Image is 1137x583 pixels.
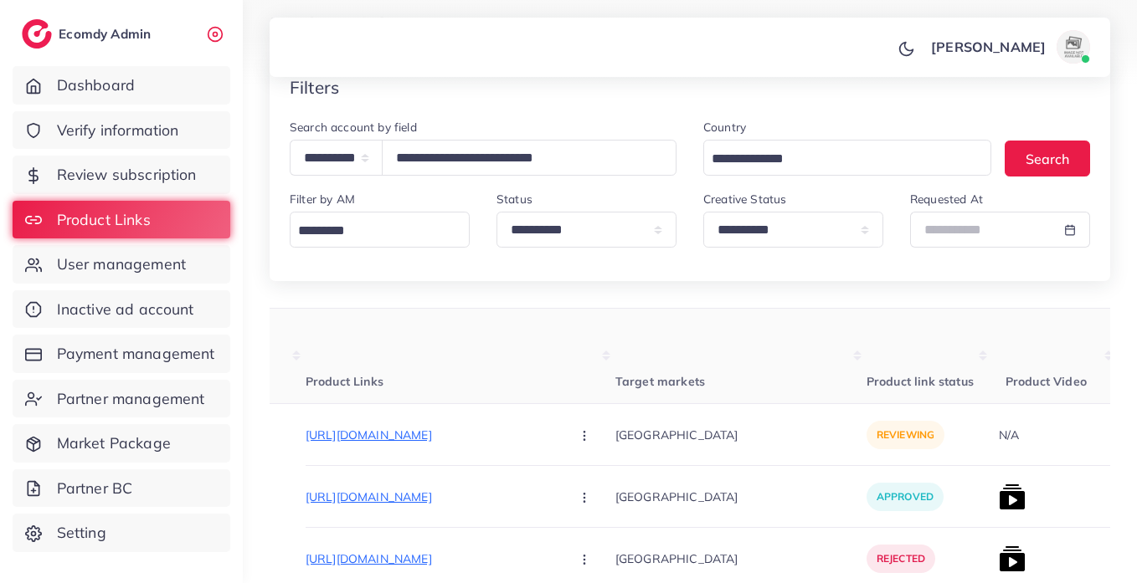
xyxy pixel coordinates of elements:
[13,290,230,329] a: Inactive ad account
[496,191,532,207] label: Status
[867,421,944,449] p: reviewing
[306,487,557,507] p: [URL][DOMAIN_NAME]
[615,478,867,515] p: [GEOGRAPHIC_DATA]
[13,111,230,150] a: Verify information
[57,388,205,410] span: Partner management
[57,74,135,96] span: Dashboard
[13,245,230,284] a: User management
[22,19,52,49] img: logo
[13,335,230,373] a: Payment management
[999,483,1026,510] img: list product video
[22,19,155,49] a: logoEcomdy Admin
[57,253,186,275] span: User management
[57,432,171,454] span: Market Package
[57,343,215,365] span: Payment management
[931,37,1046,57] p: [PERSON_NAME]
[13,66,230,105] a: Dashboard
[703,140,991,176] div: Search for option
[999,545,1026,572] img: list product video
[1005,141,1090,176] button: Search
[703,119,746,136] label: Country
[999,427,1019,443] div: N/A
[615,374,705,389] span: Target markets
[1006,374,1087,389] span: Product Video
[306,549,557,569] p: [URL][DOMAIN_NAME]
[13,514,230,552] a: Setting
[13,201,230,239] a: Product Links
[867,374,974,389] span: Product link status
[1057,30,1090,64] img: avatar
[615,540,867,577] p: [GEOGRAPHIC_DATA]
[57,164,197,186] span: Review subscription
[57,478,133,499] span: Partner BC
[703,191,786,207] label: Creative Status
[57,522,106,544] span: Setting
[306,425,557,445] p: [URL][DOMAIN_NAME]
[290,212,470,248] div: Search for option
[57,120,179,141] span: Verify information
[13,469,230,508] a: Partner BC
[13,424,230,463] a: Market Package
[13,156,230,194] a: Review subscription
[867,483,944,511] p: approved
[57,209,151,231] span: Product Links
[57,299,194,320] span: Inactive ad account
[290,77,339,98] h4: Filters
[615,416,867,453] p: [GEOGRAPHIC_DATA]
[290,191,355,207] label: Filter by AM
[290,119,417,136] label: Search account by field
[706,146,970,172] input: Search for option
[59,26,155,42] h2: Ecomdy Admin
[910,191,983,207] label: Requested At
[292,218,460,244] input: Search for option
[306,374,383,389] span: Product Links
[13,380,230,418] a: Partner management
[867,545,935,573] p: rejected
[922,30,1097,64] a: [PERSON_NAME]avatar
